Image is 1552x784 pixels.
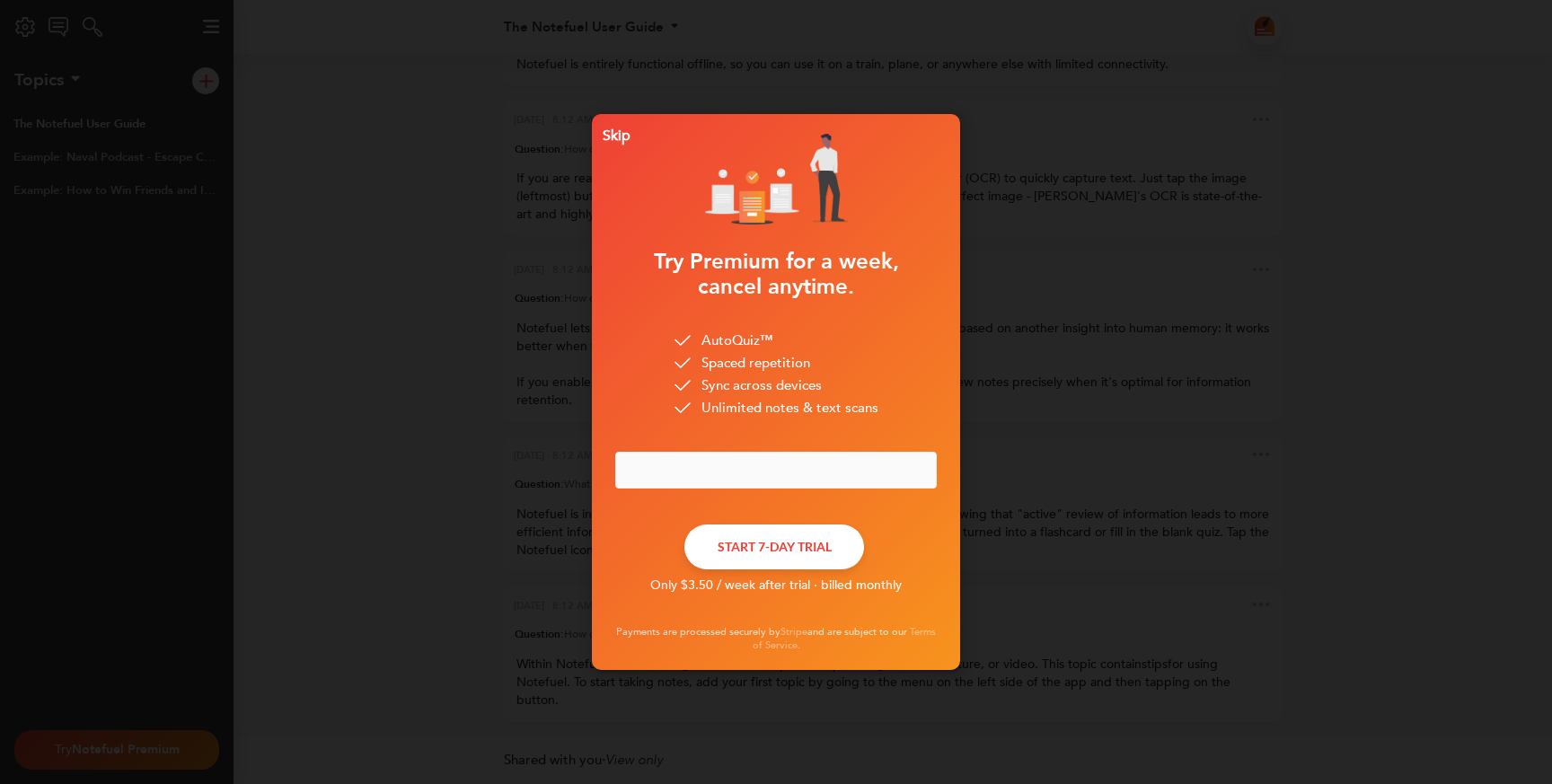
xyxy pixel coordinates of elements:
img: bullet.png [675,357,691,371]
div: Unlimited notes & text scans [675,399,878,421]
span: Try Premium for a week, cancel anytime. [654,246,899,302]
div: Payments are processed securely by and are subject to our . [597,624,955,652]
div: AutoQuiz™ [675,331,773,354]
div: Only $3.50 / week after trial · billed monthly [597,577,955,595]
button: START 7-DAY TRIAL [684,524,864,569]
img: bullet.png [675,380,691,393]
iframe: Secure card payment input frame [634,462,918,478]
div: Skip [595,129,630,142]
img: bullet.png [675,335,691,348]
a: Terms of Service [753,624,937,651]
div: Sync across devices [675,376,822,399]
div: Spaced repetition [675,354,810,376]
img: bullet.png [675,402,691,416]
img: illustration1.png [705,134,848,225]
a: Stripe [780,624,807,638]
button: Skip [596,119,629,152]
